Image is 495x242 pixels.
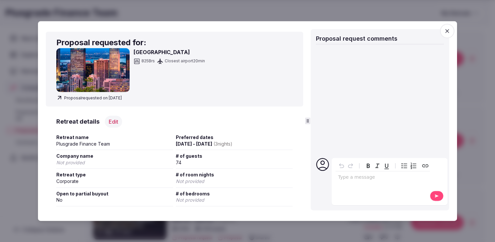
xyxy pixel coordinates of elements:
div: toggle group [400,161,418,170]
span: # of bedrooms [176,190,293,197]
span: # of guests [176,153,293,159]
span: Retreat name [56,134,173,141]
span: [DATE] - [DATE] [176,141,232,146]
h3: [GEOGRAPHIC_DATA] [134,48,205,56]
span: Not provided [176,197,204,203]
span: Not provided [176,178,204,184]
span: Company name [56,153,173,159]
div: No [56,197,173,203]
button: Underline [382,161,391,170]
div: Plusgrade Finance Team [56,140,173,147]
span: 825 Brs [141,58,155,64]
div: Corporate [56,178,173,185]
span: Not provided [56,159,85,165]
button: Create link [421,161,430,170]
div: editable markdown [336,171,430,184]
span: Proposal request comments [316,35,397,42]
span: Open to partial buyout [56,190,173,197]
span: # of room nights [176,171,293,178]
span: Proposal requested on [DATE] [56,95,122,101]
div: 74 [176,159,293,166]
button: Bold [364,161,373,170]
button: Bulleted list [400,161,409,170]
span: Retreat type [56,171,173,178]
span: ( 3 night s ) [213,141,232,146]
button: Edit [105,116,122,128]
button: Italic [373,161,382,170]
span: Closest airport 20 min [165,58,205,64]
img: Le Centre Sheraton Montreal Hotel [56,48,130,92]
h2: Proposal requested for: [56,37,293,48]
button: Numbered list [409,161,418,170]
h3: Retreat details [56,117,100,126]
span: Preferred dates [176,134,293,141]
